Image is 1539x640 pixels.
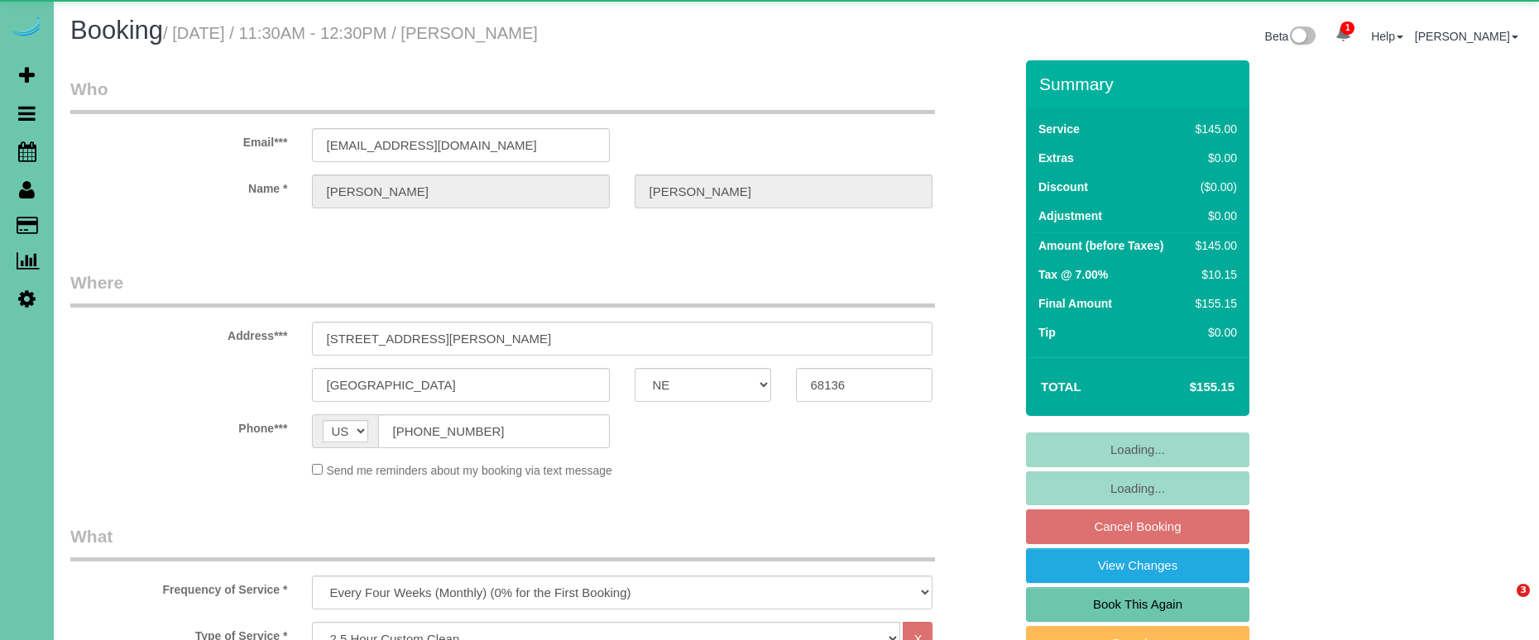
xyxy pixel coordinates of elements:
span: Booking [70,16,163,45]
label: Service [1038,121,1080,137]
div: $10.15 [1189,266,1237,283]
label: Name * [58,174,300,197]
legend: Where [70,270,935,308]
label: Tax @ 7.00% [1038,266,1108,283]
a: View Changes [1026,548,1249,583]
label: Final Amount [1038,295,1112,312]
span: 3 [1517,584,1530,597]
span: Send me reminders about my booking via text message [326,464,612,477]
label: Tip [1038,324,1056,341]
div: $0.00 [1189,150,1237,166]
h4: $155.15 [1140,380,1235,394]
legend: Who [70,77,935,114]
strong: Total [1041,380,1081,394]
a: Book This Again [1026,587,1249,622]
a: Beta [1265,30,1316,43]
div: $145.00 [1189,237,1237,254]
label: Amount (before Taxes) [1038,237,1163,254]
a: 1 [1327,17,1359,53]
label: Discount [1038,179,1088,195]
label: Frequency of Service * [58,576,300,598]
label: Extras [1038,150,1074,166]
label: Adjustment [1038,208,1102,224]
small: / [DATE] / 11:30AM - 12:30PM / [PERSON_NAME] [163,24,538,42]
div: $155.15 [1189,295,1237,312]
legend: What [70,524,935,561]
img: New interface [1288,26,1316,48]
h3: Summary [1039,74,1241,93]
iframe: Intercom live chat [1483,584,1522,623]
img: Automaid Logo [10,17,43,40]
div: ($0.00) [1189,179,1237,195]
div: $145.00 [1189,121,1237,137]
a: [PERSON_NAME] [1415,30,1518,43]
span: 1 [1340,21,1354,35]
a: Help [1371,30,1403,43]
div: $0.00 [1189,324,1237,341]
div: $0.00 [1189,208,1237,224]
